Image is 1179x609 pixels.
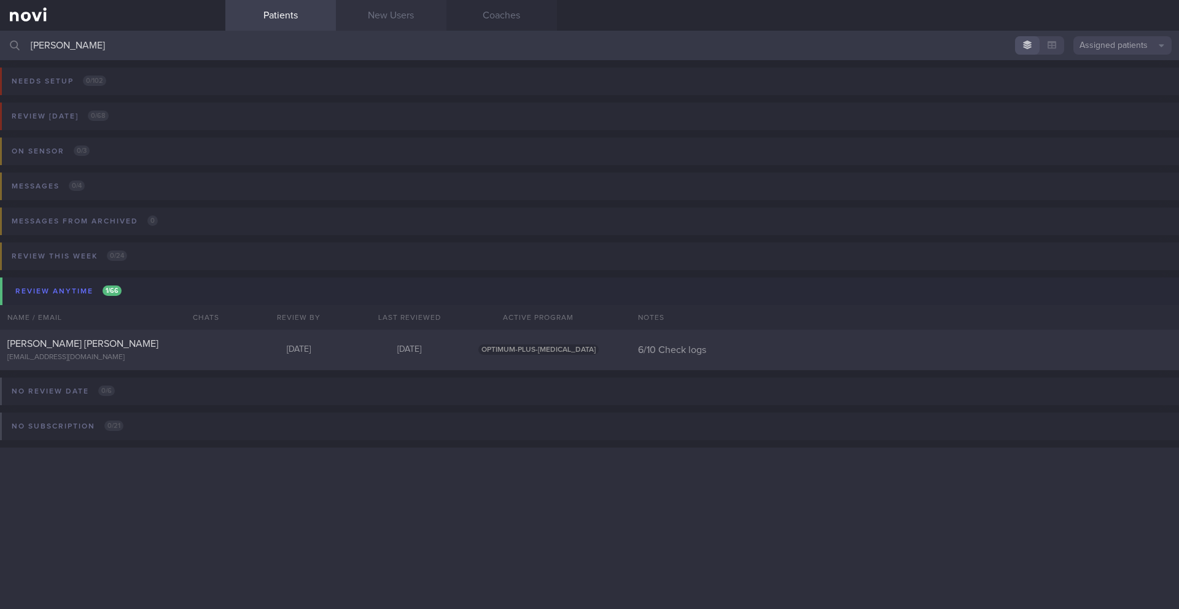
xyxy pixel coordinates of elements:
div: [DATE] [244,344,354,355]
div: Needs setup [9,73,109,90]
div: Review this week [9,248,130,265]
div: Review By [244,305,354,330]
span: 0 / 102 [83,76,106,86]
button: Assigned patients [1073,36,1172,55]
span: OPTIMUM-PLUS-[MEDICAL_DATA] [478,344,599,355]
span: 0 / 21 [104,421,123,431]
div: On sensor [9,143,93,160]
span: 0 / 68 [88,111,109,121]
div: Review anytime [12,283,125,300]
span: 0 [147,215,158,226]
span: 0 / 24 [107,250,127,261]
div: [DATE] [354,344,465,355]
span: [PERSON_NAME] [PERSON_NAME] [7,339,158,349]
span: 0 / 6 [98,386,115,396]
div: Review [DATE] [9,108,112,125]
div: Active Program [465,305,612,330]
div: Chats [176,305,225,330]
div: Last Reviewed [354,305,465,330]
div: Messages from Archived [9,213,161,230]
span: 1 / 66 [103,285,122,296]
div: [EMAIL_ADDRESS][DOMAIN_NAME] [7,353,218,362]
div: No subscription [9,418,126,435]
div: Notes [631,305,1179,330]
div: Messages [9,178,88,195]
div: No review date [9,383,118,400]
div: 6/10 Check logs [631,344,1179,356]
span: 0 / 3 [74,145,90,156]
span: 0 / 4 [69,180,85,191]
